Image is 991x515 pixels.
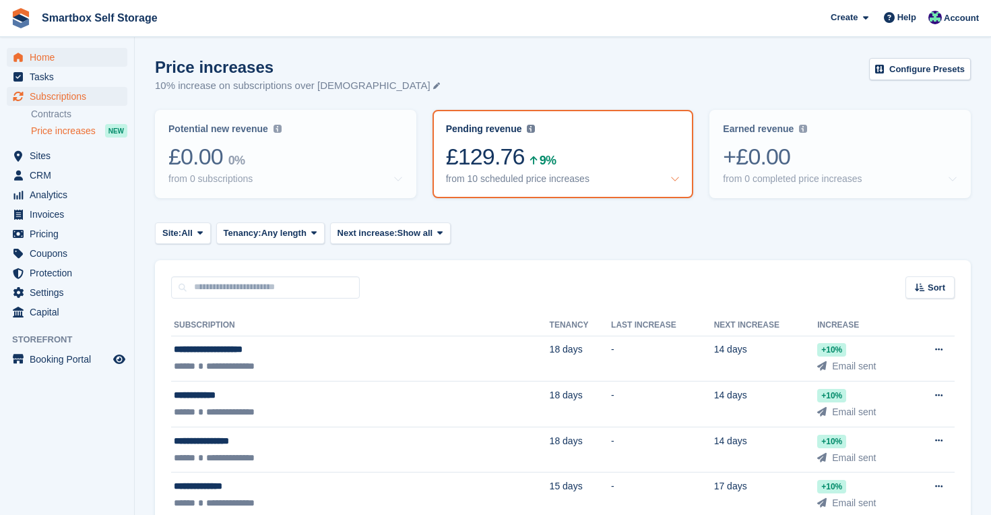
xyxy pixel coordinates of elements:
a: menu [7,224,127,243]
div: Earned revenue [723,123,794,135]
a: menu [7,264,127,282]
span: Capital [30,303,110,322]
div: from 0 completed price increases [723,173,862,185]
span: Subscriptions [30,87,110,106]
span: Sort [928,281,945,295]
button: Site: All [155,222,211,245]
div: Potential new revenue [168,123,268,135]
span: Analytics [30,185,110,204]
div: +10% [817,389,846,402]
img: Roger Canham [928,11,942,24]
span: Email sent [832,361,876,371]
span: Site: [162,226,181,240]
th: Last increase [611,315,714,336]
div: NEW [105,124,127,138]
a: Contracts [31,108,127,121]
a: Pending revenue £129.76 9% from 10 scheduled price increases [433,110,694,198]
span: Price increases [31,125,96,138]
span: Create [831,11,858,24]
img: icon-info-grey-7440780725fd019a000dd9b08b2336e03edf1995a4989e88bcd33f0948082b44.svg [799,125,807,133]
th: Next increase [714,315,818,336]
a: menu [7,87,127,106]
div: from 0 subscriptions [168,173,253,185]
span: Next increase: [338,226,397,240]
a: menu [7,244,127,263]
a: menu [7,67,127,86]
div: +10% [817,343,846,357]
a: menu [7,185,127,204]
span: 18 days [550,390,583,400]
td: - [611,336,714,382]
div: £129.76 [446,143,680,171]
a: Price increases NEW [31,123,127,138]
td: - [611,382,714,427]
span: Invoices [30,205,110,224]
span: Account [944,11,979,25]
span: CRM [30,166,110,185]
div: 9% [540,156,556,165]
span: Email sent [832,497,876,508]
span: Sites [30,146,110,165]
a: Earned revenue +£0.00 from 0 completed price increases [709,110,971,198]
img: icon-info-grey-7440780725fd019a000dd9b08b2336e03edf1995a4989e88bcd33f0948082b44.svg [527,125,535,133]
span: Protection [30,264,110,282]
div: 0% [228,156,245,165]
button: Tenancy: Any length [216,222,325,245]
td: 14 days [714,382,818,427]
span: Storefront [12,333,134,346]
span: Email sent [832,452,876,463]
th: Subscription [171,315,550,336]
a: Smartbox Self Storage [36,7,163,29]
span: Pricing [30,224,110,243]
span: Any length [261,226,307,240]
span: 18 days [550,344,583,355]
h1: Price increases [155,58,440,76]
span: Help [897,11,916,24]
td: 14 days [714,427,818,473]
span: Tenancy: [224,226,261,240]
th: Increase [817,315,910,336]
a: Potential new revenue £0.00 0% from 0 subscriptions [155,110,416,198]
div: +£0.00 [723,143,957,171]
div: Pending revenue [446,123,522,135]
th: Tenancy [550,315,612,336]
span: All [181,226,193,240]
span: Settings [30,283,110,302]
span: Booking Portal [30,350,110,369]
img: icon-info-grey-7440780725fd019a000dd9b08b2336e03edf1995a4989e88bcd33f0948082b44.svg [274,125,282,133]
span: 15 days [550,481,583,491]
a: Configure Presets [869,58,971,80]
a: menu [7,303,127,322]
span: Home [30,48,110,67]
a: menu [7,205,127,224]
span: Coupons [30,244,110,263]
span: 18 days [550,435,583,446]
span: Email sent [832,406,876,417]
a: menu [7,146,127,165]
td: - [611,427,714,473]
div: +10% [817,480,846,493]
a: menu [7,350,127,369]
span: Tasks [30,67,110,86]
button: Next increase: Show all [330,222,451,245]
a: menu [7,48,127,67]
td: 14 days [714,336,818,382]
img: stora-icon-8386f47178a22dfd0bd8f6a31ec36ba5ce8667c1dd55bd0f319d3a0aa187defe.svg [11,8,31,28]
div: £0.00 [168,143,403,171]
a: menu [7,283,127,302]
span: Show all [397,226,433,240]
div: +10% [817,435,846,448]
a: Preview store [111,351,127,367]
a: menu [7,166,127,185]
div: from 10 scheduled price increases [446,173,589,185]
p: 10% increase on subscriptions over [DEMOGRAPHIC_DATA] [155,78,440,94]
